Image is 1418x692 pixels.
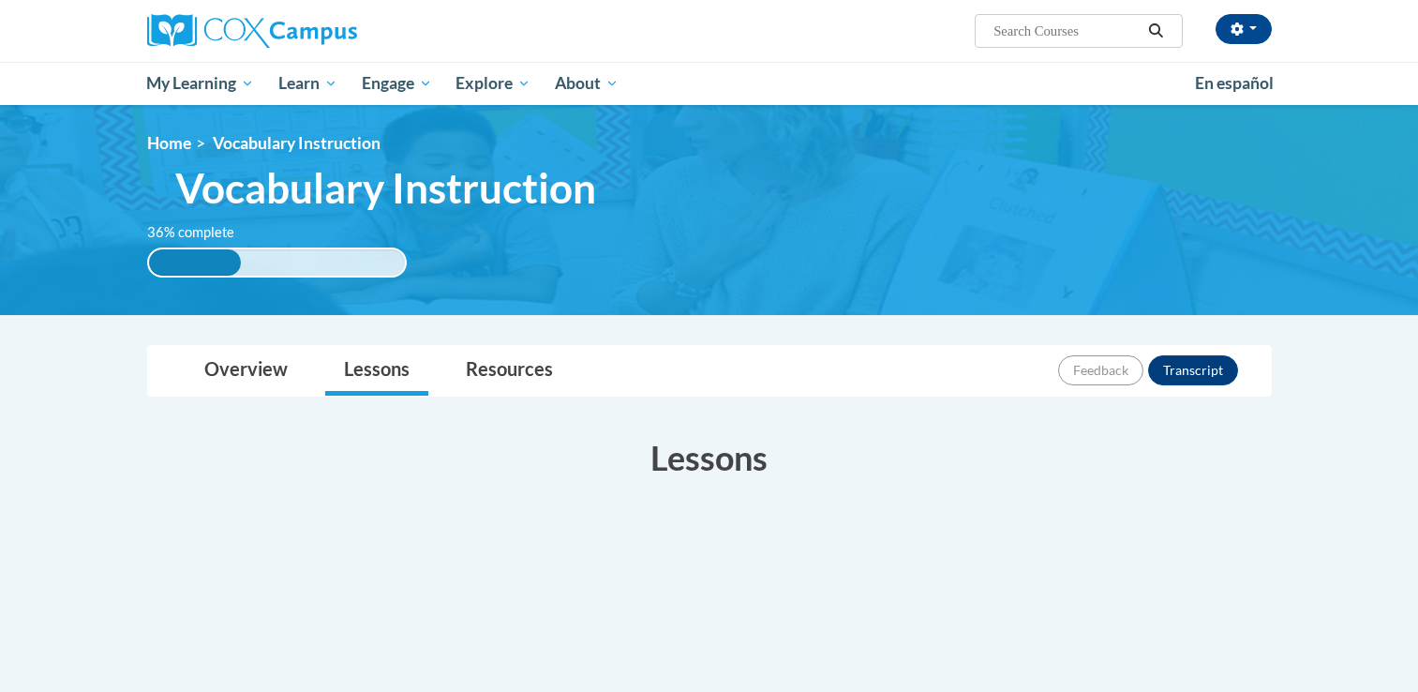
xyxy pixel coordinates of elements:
a: Overview [186,346,306,396]
a: My Learning [135,62,267,105]
a: About [543,62,631,105]
span: My Learning [146,72,254,95]
span: Learn [278,72,337,95]
img: Cox Campus [147,14,357,48]
span: Vocabulary Instruction [175,163,596,213]
h3: Lessons [147,434,1272,481]
a: Engage [350,62,444,105]
a: Learn [266,62,350,105]
div: 36% complete [149,249,241,276]
a: Lessons [325,346,428,396]
a: Cox Campus [147,14,503,48]
span: En español [1195,73,1274,93]
button: Transcript [1148,355,1238,385]
div: Main menu [119,62,1300,105]
button: Feedback [1058,355,1143,385]
a: En español [1183,64,1286,103]
button: Account Settings [1216,14,1272,44]
span: About [555,72,619,95]
label: 36% complete [147,222,255,243]
button: Search [1142,20,1170,42]
a: Resources [447,346,572,396]
span: Engage [362,72,432,95]
a: Explore [443,62,543,105]
a: Home [147,133,191,153]
input: Search Courses [992,20,1142,42]
span: Vocabulary Instruction [213,133,381,153]
span: Explore [455,72,530,95]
